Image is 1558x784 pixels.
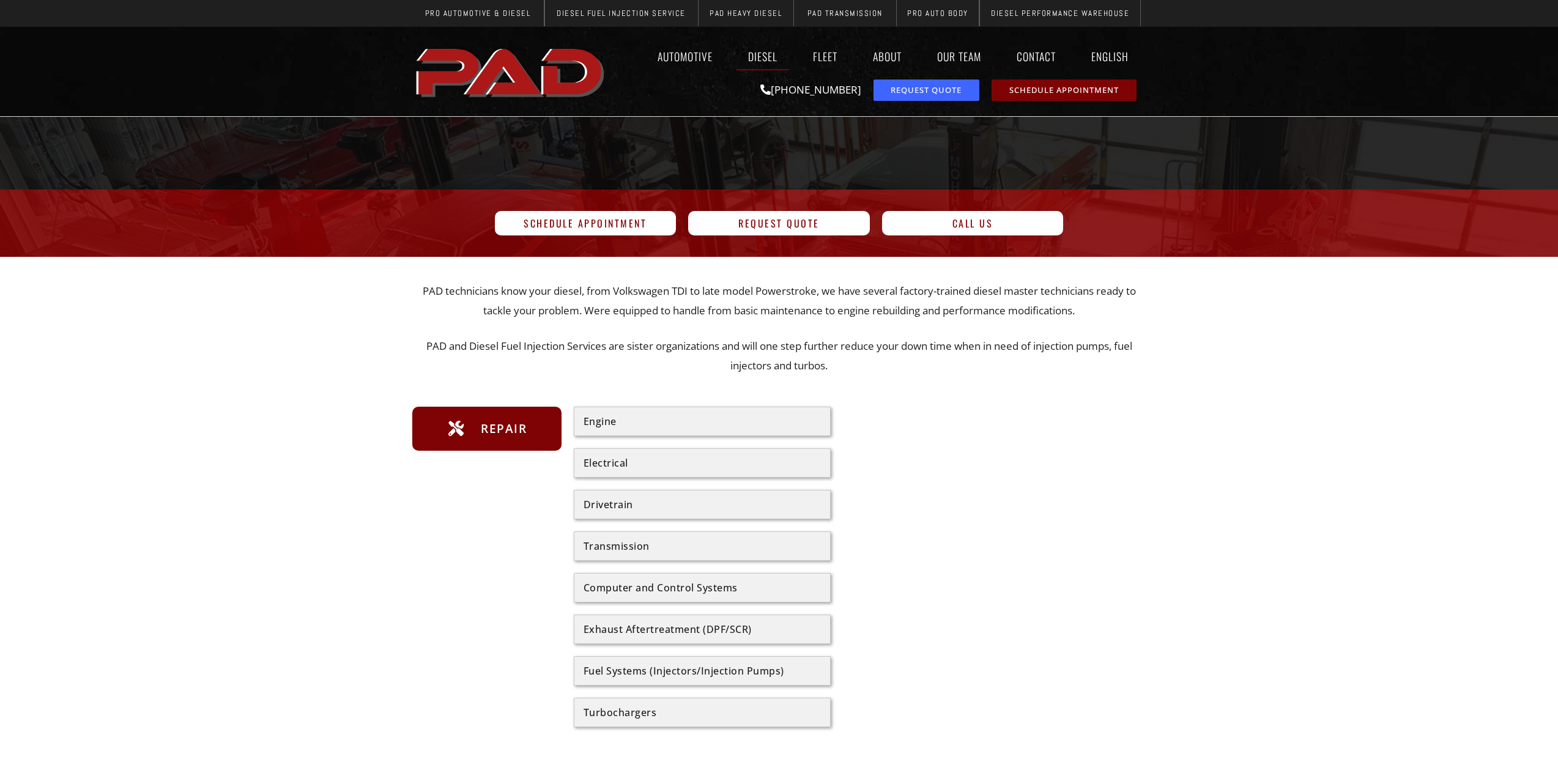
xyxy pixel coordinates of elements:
[926,42,993,70] a: Our Team
[738,218,820,228] span: Request Quote
[710,9,782,17] span: PAD Heavy Diesel
[584,583,821,593] div: Computer and Control Systems
[425,9,531,17] span: Pro Automotive & Diesel
[412,336,1146,376] p: PAD and Diesel Fuel Injection Services are sister organizations and will one step further reduce ...
[524,218,647,228] span: Schedule Appointment
[646,42,724,70] a: Automotive
[874,80,979,101] a: request a service or repair quote
[952,218,993,228] span: Call Us
[1005,42,1067,70] a: Contact
[801,42,849,70] a: Fleet
[478,419,527,438] span: Repair
[412,39,610,105] img: The image shows the word "PAD" in bold, red, uppercase letters with a slight shadow effect.
[412,281,1146,321] p: PAD technicians know your diesel, from Volkswagen TDI to late model Powerstroke, we have several ...
[991,9,1129,17] span: Diesel Performance Warehouse
[882,211,1064,235] a: Call Us
[992,80,1137,101] a: schedule repair or service appointment
[584,541,821,551] div: Transmission
[610,42,1146,70] nav: Menu
[584,666,821,676] div: Fuel Systems (Injectors/Injection Pumps)
[557,9,686,17] span: Diesel Fuel Injection Service
[584,708,821,717] div: Turbochargers
[760,83,861,97] a: [PHONE_NUMBER]
[1009,86,1119,94] span: Schedule Appointment
[495,211,677,235] a: Schedule Appointment
[412,39,610,105] a: pro automotive and diesel home page
[736,42,789,70] a: Diesel
[584,500,821,509] div: Drivetrain
[1080,42,1146,70] a: English
[688,211,870,235] a: Request Quote
[584,458,821,468] div: Electrical
[584,624,821,634] div: Exhaust Aftertreatment (DPF/SCR)
[807,9,883,17] span: PAD Transmission
[861,42,913,70] a: About
[907,9,968,17] span: Pro Auto Body
[584,416,821,426] div: Engine
[891,86,962,94] span: Request Quote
